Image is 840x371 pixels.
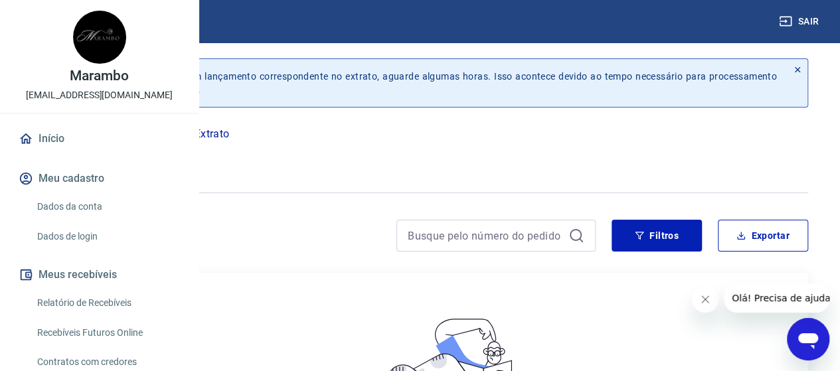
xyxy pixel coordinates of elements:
button: Meu cadastro [16,164,183,193]
iframe: Fechar mensagem [692,286,718,313]
a: Dados de login [32,223,183,250]
button: Exportar [718,220,808,252]
iframe: Mensagem da empresa [724,283,829,313]
a: Dados da conta [32,193,183,220]
p: Se o saldo aumentar sem um lançamento correspondente no extrato, aguarde algumas horas. Isso acon... [72,70,777,96]
span: Olá! Precisa de ajuda? [8,9,112,20]
button: Meus recebíveis [16,260,183,289]
img: 87d4eef0-5f4e-4b89-9898-98f26a95a894.jpeg [73,11,126,64]
a: Início [16,124,183,153]
a: Relatório de Recebíveis [32,289,183,317]
input: Busque pelo número do pedido [408,226,563,246]
p: Marambo [70,69,129,83]
iframe: Botão para abrir a janela de mensagens [787,318,829,360]
button: Sair [776,9,824,34]
p: [EMAIL_ADDRESS][DOMAIN_NAME] [26,88,173,102]
h4: Extrato [32,150,808,177]
a: Recebíveis Futuros Online [32,319,183,346]
button: Filtros [612,220,702,252]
